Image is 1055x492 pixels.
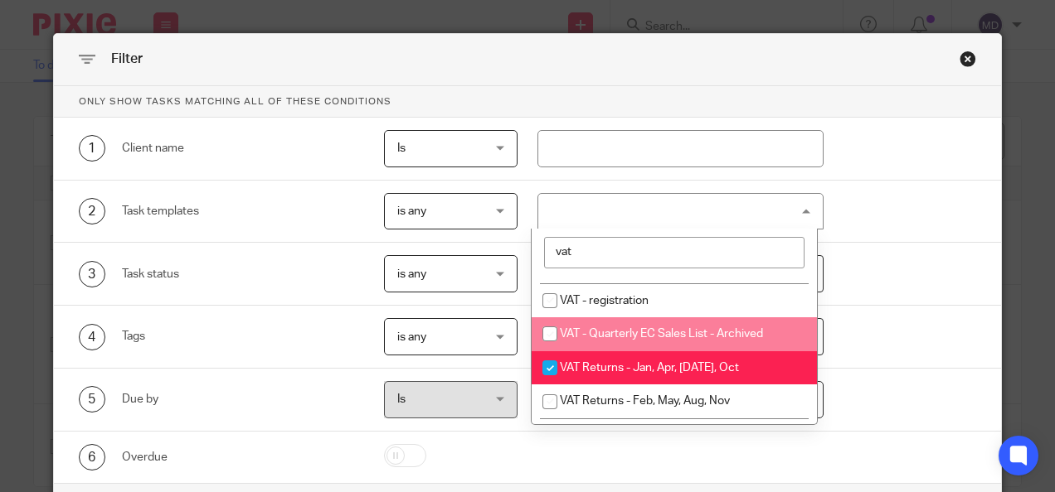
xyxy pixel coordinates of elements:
[544,237,805,268] input: Search options...
[397,142,406,154] span: Is
[560,295,649,306] span: VAT - registration
[79,386,105,412] div: 5
[122,266,365,282] div: Task status
[397,268,426,280] span: is any
[560,362,739,374] span: VAT Returns - Jan, Apr, [DATE], Oct
[560,395,730,407] span: VAT Returns - Feb, May, Aug, Nov
[54,86,1002,118] p: Only show tasks matching all of these conditions
[79,198,105,224] div: 2
[122,203,365,219] div: Task templates
[122,140,365,157] div: Client name
[397,205,426,217] span: is any
[397,331,426,343] span: is any
[79,135,105,162] div: 1
[397,393,406,405] span: Is
[79,261,105,287] div: 3
[111,52,143,65] span: Filter
[79,324,105,350] div: 4
[79,444,105,470] div: 6
[560,328,763,340] span: VAT - Quarterly EC Sales List - Archived
[960,51,976,67] div: Close this dialog window
[122,328,365,345] div: Tags
[122,449,365,465] div: Overdue
[122,391,365,408] div: Due by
